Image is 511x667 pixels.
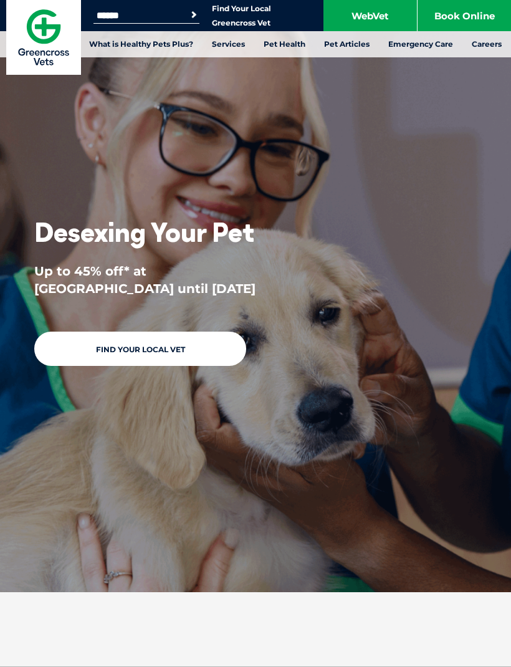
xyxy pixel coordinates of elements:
button: Search [188,9,200,21]
p: Up to 45% off* at [GEOGRAPHIC_DATA] until [DATE] [34,262,277,297]
h1: Desexing Your Pet [34,218,254,247]
a: Emergency Care [379,31,462,57]
a: What is Healthy Pets Plus? [80,31,203,57]
a: Pet Health [254,31,315,57]
a: Careers [462,31,511,57]
a: Services [203,31,254,57]
a: Find Your Local Vet [34,332,246,366]
a: Pet Articles [315,31,379,57]
a: Find Your Local Greencross Vet [212,4,271,28]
